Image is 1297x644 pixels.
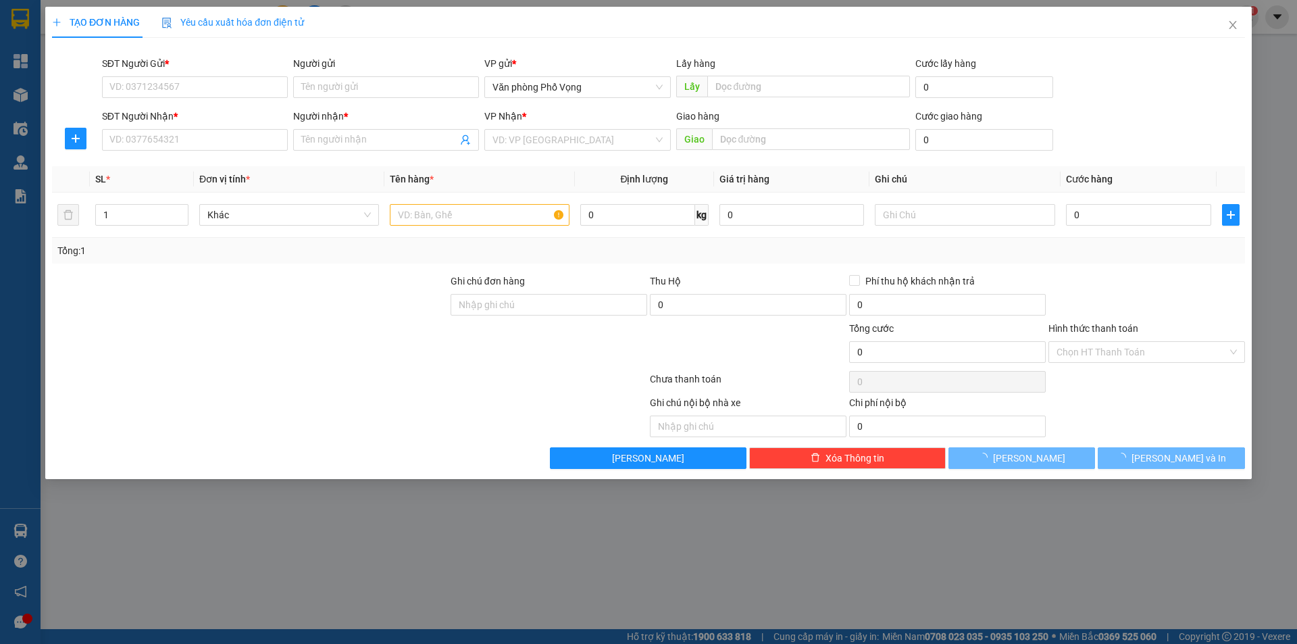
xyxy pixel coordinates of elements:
[1098,447,1245,469] button: [PERSON_NAME] và In
[65,128,86,149] button: plus
[451,276,525,287] label: Ghi chú đơn hàng
[811,453,820,464] span: delete
[52,17,140,28] span: TẠO ĐƠN HÀNG
[102,109,288,124] div: SĐT Người Nhận
[650,276,681,287] span: Thu Hộ
[676,76,707,97] span: Lấy
[451,294,647,316] input: Ghi chú đơn hàng
[870,166,1061,193] th: Ghi chú
[102,56,288,71] div: SĐT Người Gửi
[621,174,669,184] span: Định lượng
[676,58,715,69] span: Lấy hàng
[948,447,1095,469] button: [PERSON_NAME]
[712,128,910,150] input: Dọc đường
[1214,7,1252,45] button: Close
[207,205,371,225] span: Khác
[57,243,501,258] div: Tổng: 1
[293,56,479,71] div: Người gửi
[719,174,769,184] span: Giá trị hàng
[1131,451,1226,466] span: [PERSON_NAME] và In
[57,204,79,226] button: delete
[849,395,1046,416] div: Chi phí nội bộ
[485,111,523,122] span: VP Nhận
[695,204,709,226] span: kg
[979,453,994,462] span: loading
[707,76,910,97] input: Dọc đường
[161,17,304,28] span: Yêu cầu xuất hóa đơn điện tử
[915,76,1053,98] input: Cước lấy hàng
[66,133,86,144] span: plus
[199,174,250,184] span: Đơn vị tính
[915,129,1053,151] input: Cước giao hàng
[849,323,894,334] span: Tổng cước
[994,451,1066,466] span: [PERSON_NAME]
[1048,323,1138,334] label: Hình thức thanh toán
[676,128,712,150] span: Giao
[1222,204,1240,226] button: plus
[719,204,865,226] input: 0
[390,204,569,226] input: VD: Bàn, Ghế
[915,58,976,69] label: Cước lấy hàng
[613,451,685,466] span: [PERSON_NAME]
[650,416,846,437] input: Nhập ghi chú
[461,134,472,145] span: user-add
[161,18,172,28] img: icon
[676,111,719,122] span: Giao hàng
[493,77,663,97] span: Văn phòng Phố Vọng
[293,109,479,124] div: Người nhận
[390,174,434,184] span: Tên hàng
[915,111,982,122] label: Cước giao hàng
[1223,209,1239,220] span: plus
[551,447,747,469] button: [PERSON_NAME]
[650,395,846,416] div: Ghi chú nội bộ nhà xe
[648,372,848,395] div: Chưa thanh toán
[1227,20,1238,30] span: close
[1117,453,1131,462] span: loading
[95,174,106,184] span: SL
[825,451,884,466] span: Xóa Thông tin
[750,447,946,469] button: deleteXóa Thông tin
[860,274,980,289] span: Phí thu hộ khách nhận trả
[1066,174,1113,184] span: Cước hàng
[52,18,61,27] span: plus
[875,204,1055,226] input: Ghi Chú
[485,56,671,71] div: VP gửi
